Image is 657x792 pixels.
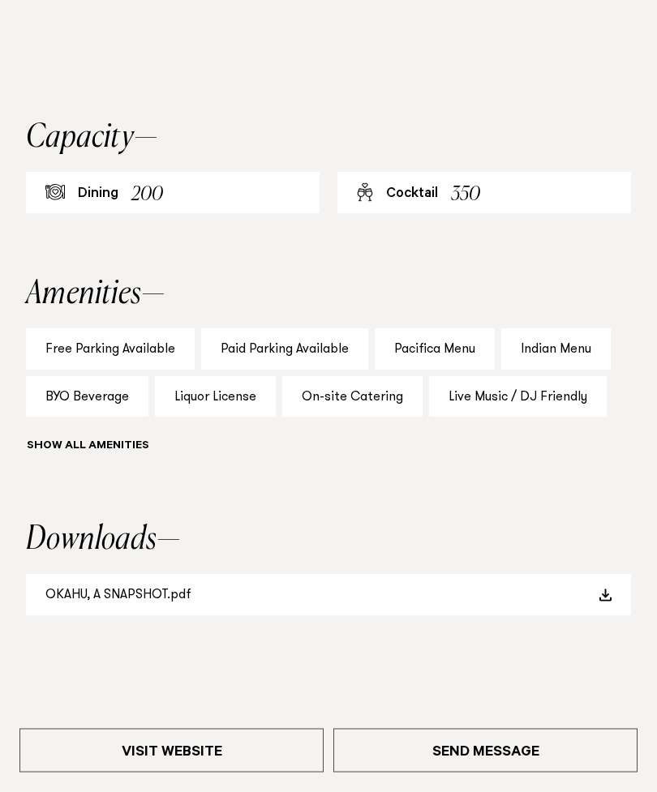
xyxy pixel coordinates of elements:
div: 200 [131,181,163,211]
div: On-site Catering [282,377,423,418]
a: Send Message [333,729,638,773]
div: Free Parking Available [26,329,195,370]
h2: Amenities [26,279,631,311]
div: Paid Parking Available [201,329,368,370]
h2: Capacity [26,122,631,155]
div: Liquor License [155,377,276,418]
h2: Downloads [26,524,631,557]
div: Live Music / DJ Friendly [429,377,607,418]
a: Visit Website [19,729,324,773]
a: OKAHU, A SNAPSHOT.pdf [26,575,631,616]
div: Dining [78,186,118,205]
div: Pacifica Menu [375,329,495,370]
div: BYO Beverage [26,377,148,418]
div: Cocktail [386,186,438,205]
div: 350 [451,181,480,211]
div: Indian Menu [501,329,611,370]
